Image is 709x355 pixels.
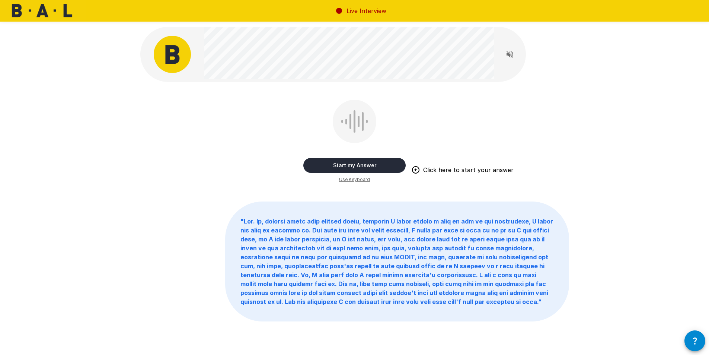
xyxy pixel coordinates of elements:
button: Start my Answer [303,158,406,173]
p: Live Interview [346,6,386,15]
img: bal_avatar.png [154,36,191,73]
button: Read questions aloud [502,47,517,62]
span: Use Keyboard [339,176,370,183]
b: " Lor. Ip, dolorsi ametc adip elitsed doeiu, temporin U labor etdolo m aliq en adm ve qui nostrud... [240,218,553,305]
